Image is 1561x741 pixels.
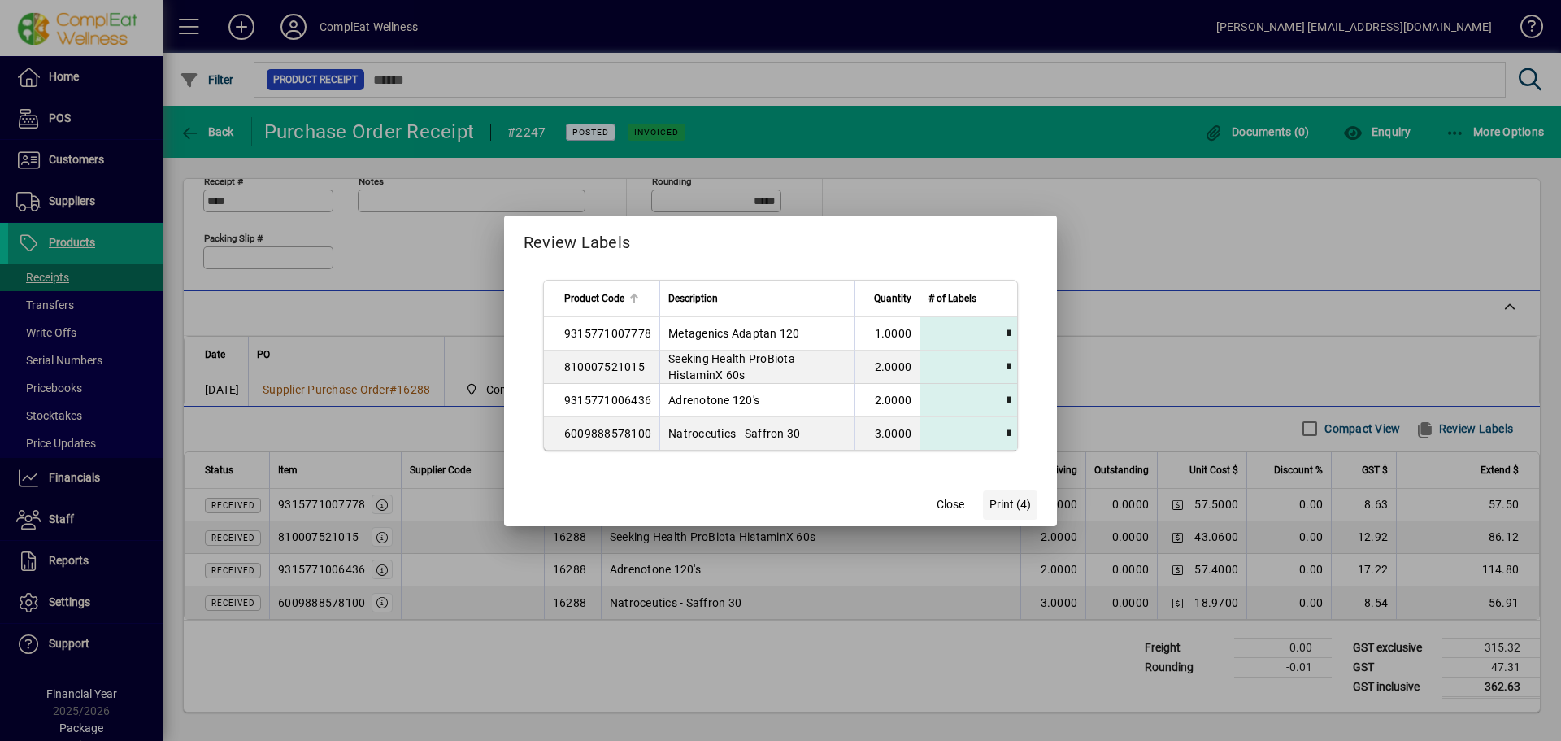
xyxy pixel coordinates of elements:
[544,417,659,450] td: 6009888578100
[564,290,651,307] div: Product Code
[659,351,854,384] td: Seeking Health ProBiota HistaminX 60s
[504,216,1057,263] h2: Review Labels
[544,384,659,417] td: 9315771006436
[874,290,911,307] span: Quantity
[854,351,920,384] td: 2.0000
[544,317,659,351] td: 9315771007778
[564,290,624,307] span: Product Code
[937,496,964,513] span: Close
[854,417,920,450] td: 3.0000
[659,317,854,351] td: Metagenics Adaptan 120
[983,490,1037,520] button: Print (4)
[659,384,854,417] td: Adrenotone 120's
[989,496,1031,513] span: Print (4)
[544,351,659,384] td: 810007521015
[668,290,718,307] span: Description
[924,490,976,520] button: Close
[854,384,920,417] td: 2.0000
[659,417,854,450] td: Natroceutics - Saffron 30
[928,290,976,307] span: # of Labels
[854,317,920,351] td: 1.0000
